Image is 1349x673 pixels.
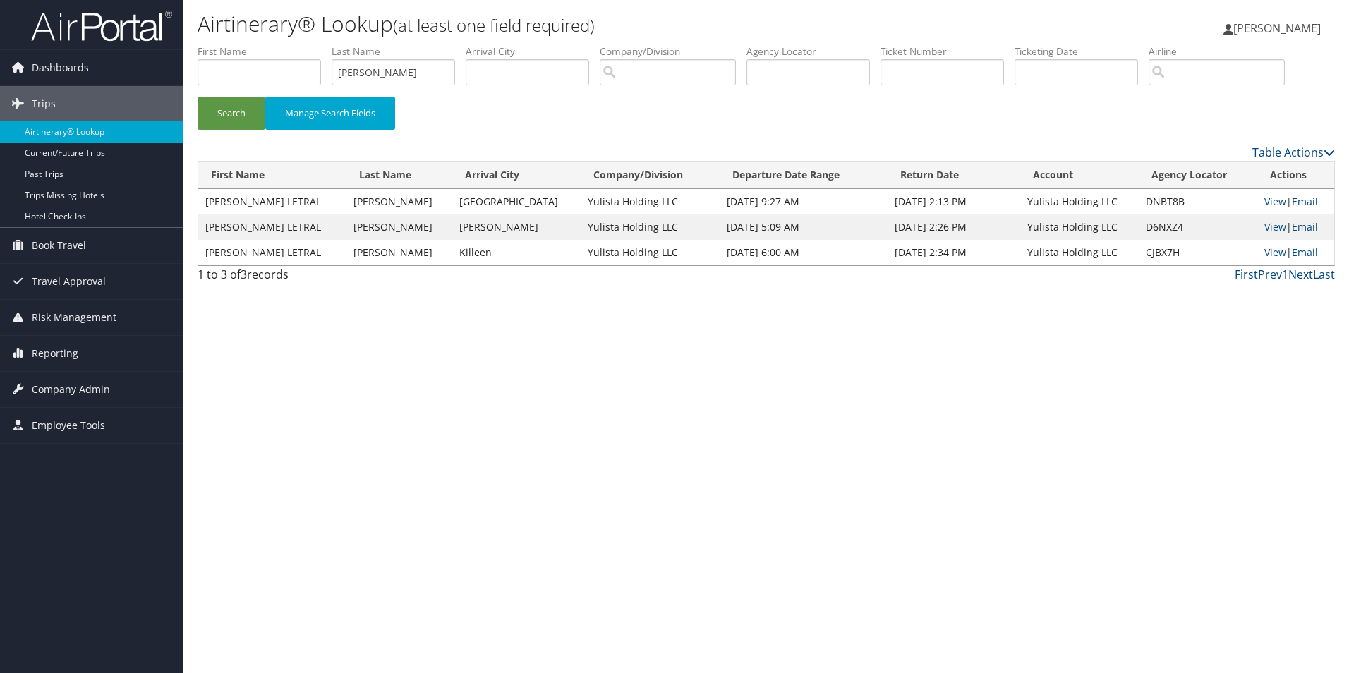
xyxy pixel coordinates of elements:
th: First Name: activate to sort column ascending [198,162,346,189]
span: Travel Approval [32,264,106,299]
td: | [1257,240,1334,265]
span: [PERSON_NAME] [1233,20,1321,36]
h1: Airtinerary® Lookup [198,9,956,39]
th: Return Date: activate to sort column ascending [888,162,1020,189]
label: Last Name [332,44,466,59]
th: Arrival City: activate to sort column ascending [452,162,581,189]
span: 3 [241,267,247,282]
span: Company Admin [32,372,110,407]
td: [PERSON_NAME] [346,214,452,240]
a: Prev [1258,267,1282,282]
label: Ticket Number [881,44,1015,59]
th: Actions [1257,162,1334,189]
span: Trips [32,86,56,121]
td: [GEOGRAPHIC_DATA] [452,189,581,214]
a: Table Actions [1252,145,1335,160]
td: [DATE] 9:27 AM [720,189,888,214]
label: Arrival City [466,44,600,59]
small: (at least one field required) [393,13,595,37]
td: [DATE] 2:26 PM [888,214,1020,240]
label: Company/Division [600,44,746,59]
td: Killeen [452,240,581,265]
td: CJBX7H [1139,240,1257,265]
label: Airline [1149,44,1295,59]
span: Book Travel [32,228,86,263]
span: Reporting [32,336,78,371]
td: D6NXZ4 [1139,214,1257,240]
th: Agency Locator: activate to sort column ascending [1139,162,1257,189]
td: [DATE] 6:00 AM [720,240,888,265]
a: Next [1288,267,1313,282]
th: Departure Date Range: activate to sort column ascending [720,162,888,189]
button: Search [198,97,265,130]
a: View [1264,245,1286,259]
td: [PERSON_NAME] LETRAL [198,214,346,240]
div: 1 to 3 of records [198,266,466,290]
th: Account: activate to sort column ascending [1020,162,1139,189]
td: DNBT8B [1139,189,1257,214]
a: Email [1292,220,1318,234]
td: [DATE] 2:13 PM [888,189,1020,214]
td: [PERSON_NAME] [346,240,452,265]
td: Yulista Holding LLC [581,214,720,240]
a: First [1235,267,1258,282]
a: Email [1292,195,1318,208]
a: 1 [1282,267,1288,282]
th: Company/Division [581,162,720,189]
td: | [1257,189,1334,214]
td: [PERSON_NAME] LETRAL [198,189,346,214]
img: airportal-logo.png [31,9,172,42]
a: View [1264,220,1286,234]
td: [PERSON_NAME] LETRAL [198,240,346,265]
th: Last Name: activate to sort column ascending [346,162,452,189]
button: Manage Search Fields [265,97,395,130]
a: Last [1313,267,1335,282]
td: | [1257,214,1334,240]
td: Yulista Holding LLC [1020,214,1139,240]
label: Ticketing Date [1015,44,1149,59]
td: [DATE] 5:09 AM [720,214,888,240]
a: [PERSON_NAME] [1223,7,1335,49]
td: Yulista Holding LLC [1020,240,1139,265]
td: Yulista Holding LLC [1020,189,1139,214]
td: [PERSON_NAME] [346,189,452,214]
td: [PERSON_NAME] [452,214,581,240]
span: Employee Tools [32,408,105,443]
span: Risk Management [32,300,116,335]
td: Yulista Holding LLC [581,240,720,265]
label: First Name [198,44,332,59]
span: Dashboards [32,50,89,85]
a: Email [1292,245,1318,259]
label: Agency Locator [746,44,881,59]
td: Yulista Holding LLC [581,189,720,214]
td: [DATE] 2:34 PM [888,240,1020,265]
a: View [1264,195,1286,208]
